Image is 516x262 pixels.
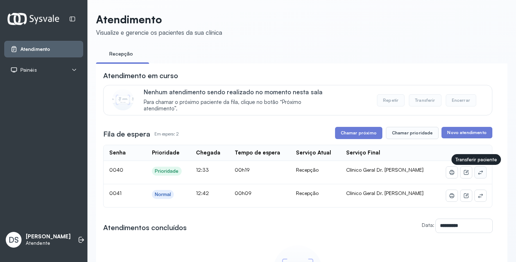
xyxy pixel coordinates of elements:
button: Encerrar [446,94,476,106]
div: Recepção [296,190,335,196]
div: Serviço Atual [296,149,331,156]
h3: Fila de espera [103,129,150,139]
a: Recepção [96,48,146,60]
h3: Atendimentos concluídos [103,223,187,233]
span: 12:33 [196,167,209,173]
span: Atendimento [20,46,50,52]
div: Senha [109,149,126,156]
p: Em espera: 2 [154,129,179,139]
span: Painéis [20,67,37,73]
img: Logotipo do estabelecimento [8,13,59,25]
div: Chegada [196,149,220,156]
button: Transferir [409,94,441,106]
button: Chamar próximo [335,127,382,139]
span: Clínico Geral Dr. [PERSON_NAME] [346,190,424,196]
label: Data: [422,222,434,228]
span: 00h19 [235,167,250,173]
div: Prioridade [152,149,180,156]
span: 12:42 [196,190,209,196]
p: [PERSON_NAME] [26,233,71,240]
span: 0041 [109,190,121,196]
span: Clínico Geral Dr. [PERSON_NAME] [346,167,424,173]
span: 00h09 [235,190,252,196]
div: Visualize e gerencie os pacientes da sua clínica [96,29,222,36]
p: Atendimento [96,13,222,26]
button: Chamar prioridade [386,127,439,139]
div: Tempo de espera [235,149,280,156]
p: Atendente [26,240,71,246]
button: Repetir [377,94,405,106]
a: Atendimento [10,46,77,53]
p: Nenhum atendimento sendo realizado no momento nesta sala [144,88,333,96]
button: Novo atendimento [441,127,492,138]
div: Recepção [296,167,335,173]
div: Serviço Final [346,149,380,156]
span: Para chamar o próximo paciente da fila, clique no botão “Próximo atendimento”. [144,99,333,113]
div: Prioridade [155,168,179,174]
img: Imagem de CalloutCard [112,89,134,110]
div: Normal [155,191,171,197]
h3: Atendimento em curso [103,71,178,81]
span: 0040 [109,167,123,173]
